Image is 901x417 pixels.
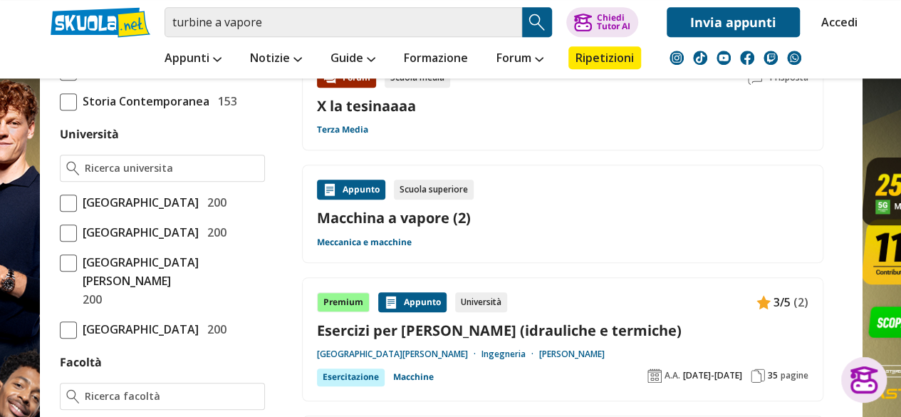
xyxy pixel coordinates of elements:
input: Cerca appunti, riassunti o versioni [165,7,522,37]
span: 200 [202,223,226,242]
img: Appunti contenuto [756,295,771,309]
span: 200 [202,193,226,212]
a: Terza Media [317,124,368,135]
a: Forum [493,46,547,72]
label: Università [60,126,119,142]
label: Facoltà [60,354,102,370]
a: Notizie [246,46,306,72]
img: twitch [764,51,778,65]
a: Meccanica e macchine [317,237,412,248]
div: Appunto [317,180,385,200]
span: [GEOGRAPHIC_DATA] [77,320,199,339]
a: Invia appunti [667,7,800,37]
span: (2) [793,293,808,312]
span: Storia Contemporanea [77,92,209,110]
a: X la tesinaaaa [317,96,416,115]
a: Formazione [400,46,472,72]
span: 35 [768,370,778,381]
span: 153 [212,92,237,110]
button: Search Button [522,7,552,37]
span: [GEOGRAPHIC_DATA] [77,193,199,212]
span: [GEOGRAPHIC_DATA] [77,223,199,242]
img: tiktok [693,51,707,65]
img: WhatsApp [787,51,801,65]
a: Appunti [161,46,225,72]
a: [GEOGRAPHIC_DATA][PERSON_NAME] [317,349,481,360]
span: 200 [77,290,102,309]
span: [DATE]-[DATE] [683,370,742,381]
img: youtube [717,51,731,65]
img: Cerca appunti, riassunti o versioni [526,11,548,33]
button: ChiediTutor AI [566,7,638,37]
img: Ricerca universita [66,161,80,175]
img: instagram [670,51,684,65]
input: Ricerca universita [85,161,258,175]
a: [PERSON_NAME] [539,349,605,360]
span: pagine [781,370,808,381]
div: Chiedi Tutor AI [596,14,630,31]
span: 3/5 [774,293,791,312]
img: facebook [740,51,754,65]
img: Ricerca facoltà [66,389,80,403]
a: Esercizi per [PERSON_NAME] (idrauliche e termiche) [317,321,808,340]
img: Appunti contenuto [323,182,337,197]
img: Anno accademico [647,369,662,383]
a: Macchine [393,369,434,386]
div: Premium [317,292,370,312]
img: Appunti contenuto [384,295,398,309]
input: Ricerca facoltà [85,389,258,403]
div: Università [455,292,507,312]
div: Esercitazione [317,369,385,386]
a: Ingegneria [481,349,539,360]
div: Scuola superiore [394,180,474,200]
a: Ripetizioni [568,46,641,69]
a: Macchina a vapore (2) [317,208,808,227]
a: Guide [327,46,379,72]
div: Appunto [378,292,447,312]
span: 200 [202,320,226,339]
img: Pagine [751,369,765,383]
span: [GEOGRAPHIC_DATA][PERSON_NAME] [77,253,265,290]
span: A.A. [665,370,680,381]
a: Accedi [821,7,851,37]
